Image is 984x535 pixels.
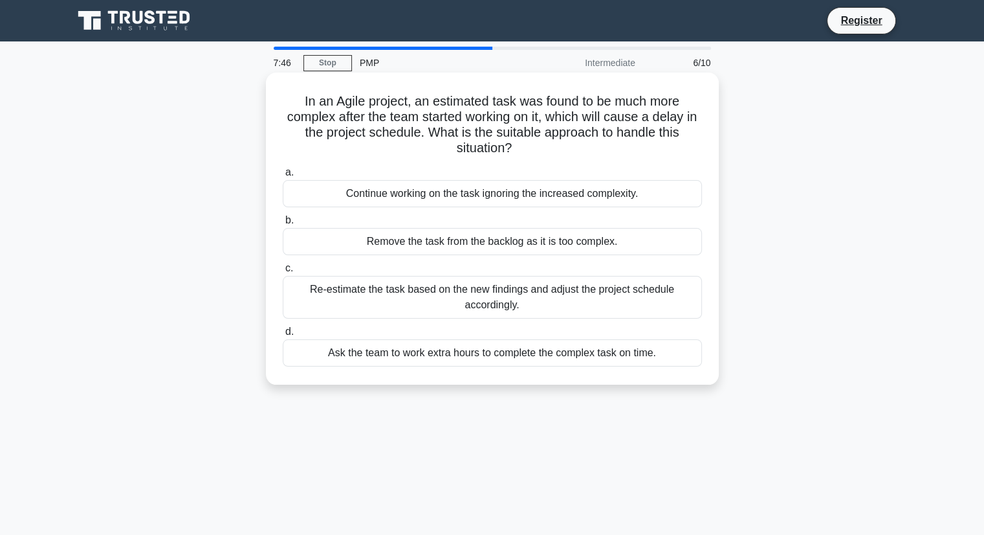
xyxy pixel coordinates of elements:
[285,166,294,177] span: a.
[285,326,294,337] span: d.
[643,50,719,76] div: 6/10
[285,214,294,225] span: b.
[266,50,303,76] div: 7:46
[283,276,702,319] div: Re-estimate the task based on the new findings and adjust the project schedule accordingly.
[283,228,702,255] div: Remove the task from the backlog as it is too complex.
[530,50,643,76] div: Intermediate
[833,12,890,28] a: Register
[283,180,702,207] div: Continue working on the task ignoring the increased complexity.
[352,50,530,76] div: PMP
[303,55,352,71] a: Stop
[281,93,703,157] h5: In an Agile project, an estimated task was found to be much more complex after the team started w...
[285,262,293,273] span: c.
[283,339,702,367] div: Ask the team to work extra hours to complete the complex task on time.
